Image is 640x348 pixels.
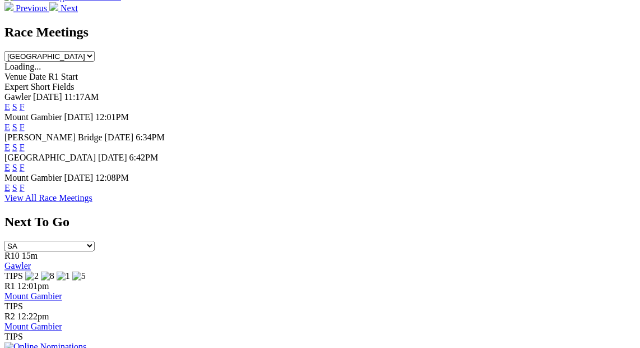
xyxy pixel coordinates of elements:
span: 11:17AM [64,92,99,102]
span: Next [61,3,78,13]
span: 12:01pm [17,282,49,291]
span: TIPS [4,272,23,281]
a: S [12,183,17,193]
span: [DATE] [64,173,94,182]
span: 12:08PM [95,173,129,182]
span: Date [29,72,46,81]
img: 8 [41,272,54,282]
a: S [12,143,17,152]
span: Mount Gambier [4,112,62,122]
a: S [12,102,17,112]
a: F [20,122,25,132]
span: 6:42PM [129,153,159,162]
span: Fields [52,82,74,91]
span: Previous [16,3,47,13]
a: E [4,163,10,172]
img: 5 [72,272,86,282]
span: [GEOGRAPHIC_DATA] [4,153,96,162]
span: Short [31,82,50,91]
span: [DATE] [105,132,134,142]
a: Mount Gambier [4,292,62,301]
span: R10 [4,251,20,261]
span: [DATE] [33,92,62,102]
a: E [4,122,10,132]
a: F [20,143,25,152]
span: Loading... [4,62,41,71]
span: TIPS [4,332,23,342]
img: chevron-right-pager-white.svg [49,2,58,11]
span: [DATE] [98,153,127,162]
span: [DATE] [64,112,94,122]
span: R2 [4,312,15,322]
h2: Race Meetings [4,25,636,40]
a: F [20,183,25,193]
span: R1 [4,282,15,291]
a: E [4,102,10,112]
a: E [4,143,10,152]
span: Expert [4,82,29,91]
a: S [12,163,17,172]
h2: Next To Go [4,214,636,230]
span: Venue [4,72,27,81]
img: 1 [57,272,70,282]
span: Gawler [4,92,31,102]
span: 12:01PM [95,112,129,122]
a: Mount Gambier [4,322,62,332]
a: S [12,122,17,132]
a: Previous [4,3,49,13]
a: Gawler [4,262,31,271]
a: View All Race Meetings [4,193,92,203]
img: 2 [25,272,39,282]
a: E [4,183,10,193]
a: F [20,102,25,112]
span: 6:34PM [136,132,165,142]
span: TIPS [4,302,23,312]
span: 12:22pm [17,312,49,322]
img: chevron-left-pager-white.svg [4,2,13,11]
a: Next [49,3,78,13]
span: [PERSON_NAME] Bridge [4,132,103,142]
span: 15m [22,251,38,261]
a: F [20,163,25,172]
span: Mount Gambier [4,173,62,182]
span: R1 Start [48,72,78,81]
